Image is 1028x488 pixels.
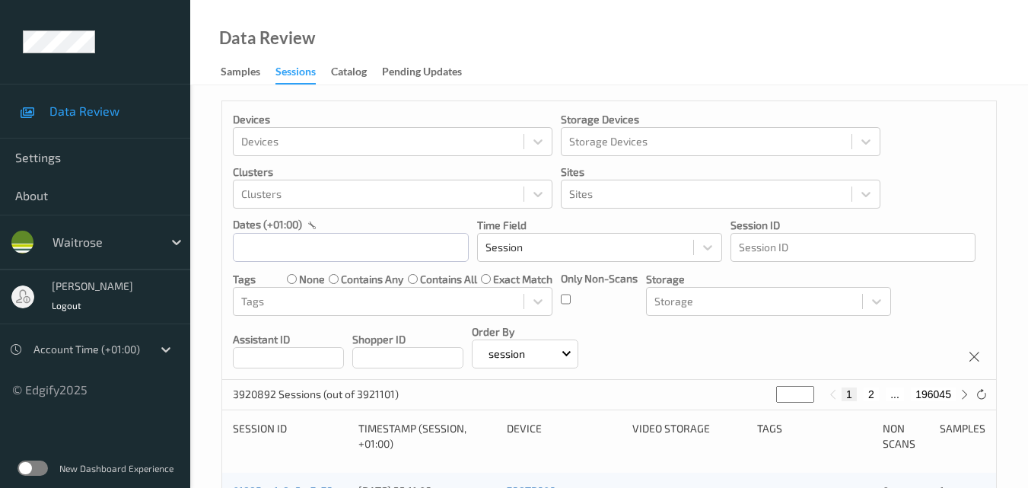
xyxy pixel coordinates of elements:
[940,421,985,451] div: Samples
[477,218,722,233] p: Time Field
[331,62,382,83] a: Catalog
[233,421,348,451] div: Session ID
[233,272,256,287] p: Tags
[646,272,891,287] p: Storage
[886,388,904,401] button: ...
[420,272,477,287] label: contains all
[233,217,302,232] p: dates (+01:00)
[561,112,880,127] p: Storage Devices
[221,64,260,83] div: Samples
[341,272,403,287] label: contains any
[358,421,496,451] div: Timestamp (Session, +01:00)
[632,421,747,451] div: Video Storage
[275,62,331,85] a: Sessions
[352,332,463,347] p: Shopper ID
[757,421,872,451] div: Tags
[233,164,552,180] p: Clusters
[842,388,857,401] button: 1
[382,62,477,83] a: Pending Updates
[561,164,880,180] p: Sites
[911,388,956,401] button: 196045
[233,387,399,402] p: 3920892 Sessions (out of 3921101)
[483,346,530,362] p: session
[233,112,552,127] p: Devices
[507,421,622,451] div: Device
[219,30,315,46] div: Data Review
[382,64,462,83] div: Pending Updates
[864,388,879,401] button: 2
[275,64,316,85] div: Sessions
[883,421,928,451] div: Non Scans
[730,218,975,233] p: Session ID
[233,332,344,347] p: Assistant ID
[493,272,552,287] label: exact match
[472,324,578,340] p: Order By
[221,62,275,83] a: Samples
[299,272,325,287] label: none
[561,271,638,286] p: Only Non-Scans
[331,64,367,83] div: Catalog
